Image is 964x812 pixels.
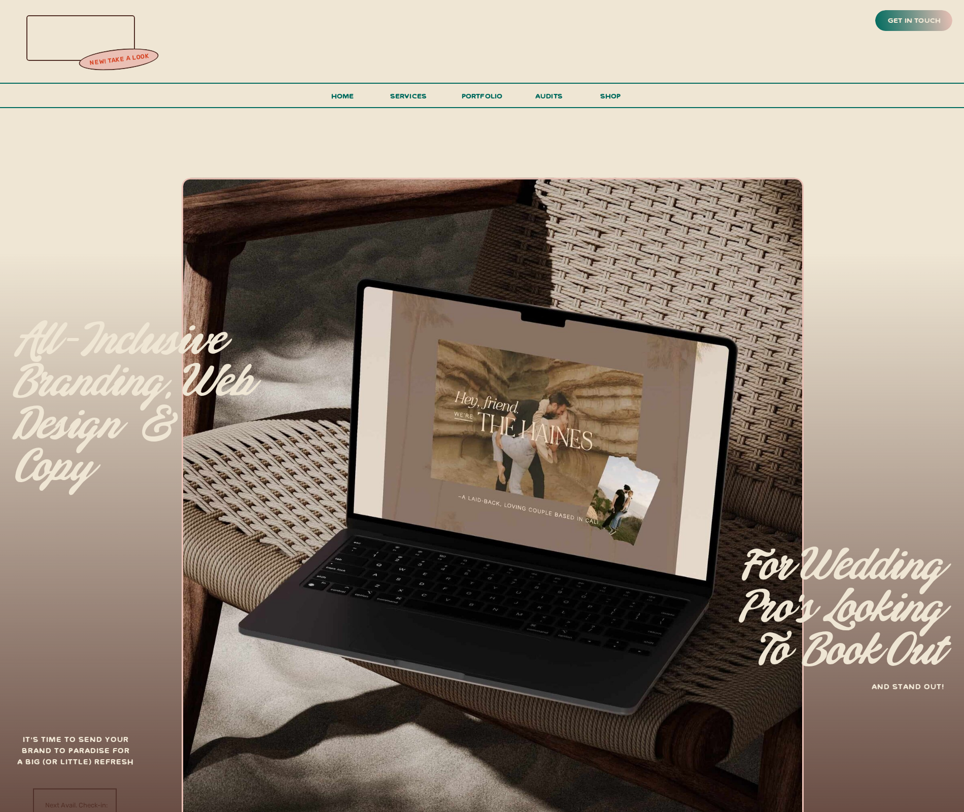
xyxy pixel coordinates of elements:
span: services [390,91,427,100]
a: Next Avail. Check-in: [34,800,119,809]
a: audits [534,89,564,107]
p: All-inclusive branding, web design & copy [14,320,257,463]
a: portfolio [458,89,506,108]
a: services [387,89,430,108]
a: shop [586,89,635,107]
a: new! take a look [78,50,161,70]
a: get in touch [886,14,943,28]
a: Home [327,89,358,108]
h3: It's time to send your brand to paradise for a big (or little) refresh [15,733,136,772]
p: for Wedding pro's looking to Book Out [670,546,942,683]
h3: and stand out! [823,681,944,693]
